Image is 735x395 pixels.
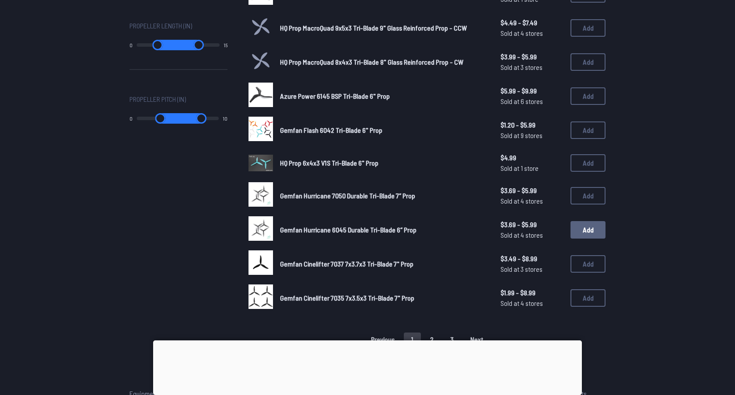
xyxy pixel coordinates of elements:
button: Add [570,289,605,307]
span: Sold at 4 stores [500,28,563,38]
span: Sold at 4 stores [500,196,563,206]
a: HQ Prop MacroQuad 8x4x3 Tri-Blade 8" Glass Reinforced Prop - CW [280,57,486,67]
button: Next [463,333,491,346]
span: Azure Power 6145 BSP Tri-Blade 6" Prop [280,92,390,100]
button: Add [570,121,605,139]
a: image [248,151,273,175]
a: image [248,284,273,312]
img: image [248,250,273,275]
span: Propeller Pitch (in) [129,94,186,104]
span: HQ Prop 6x4x3 V1S Tri-Blade 6" Prop [280,159,378,167]
span: HQ Prop MacroQuad 8x4x3 Tri-Blade 8" Glass Reinforced Prop - CW [280,58,463,66]
span: Gemfan Cinelifter 7037 7x3.7x3 Tri-Blade 7" Prop [280,260,413,268]
a: image [248,216,273,243]
a: image [248,83,273,110]
img: image [248,182,273,207]
button: 3 [443,333,461,346]
span: $3.69 - $5.99 [500,219,563,230]
span: Sold at 1 store [500,163,563,173]
button: Add [570,87,605,105]
span: $1.99 - $8.99 [500,288,563,298]
a: Gemfan Cinelifter 7035 7x3.5x3 Tri-Blade 7" Prop [280,293,486,303]
a: HQ Prop 6x4x3 V1S Tri-Blade 6" Prop [280,158,486,168]
output: 15 [224,42,227,49]
button: Add [570,19,605,37]
a: image [248,182,273,209]
span: Gemfan Hurricane 6045 Durable Tri-Blade 6″ Prop [280,225,416,234]
span: $3.99 - $5.99 [500,52,563,62]
span: $5.99 - $9.99 [500,86,563,96]
span: Sold at 6 stores [500,96,563,107]
span: Gemfan Cinelifter 7035 7x3.5x3 Tri-Blade 7" Prop [280,294,414,302]
button: Add [570,255,605,273]
button: 1 [404,333,421,346]
img: image [248,83,273,107]
a: Gemfan Hurricane 7050 Durable Tri-Blade 7″ Prop [280,191,486,201]
a: Gemfan Flash 6042 Tri-Blade 6" Prop [280,125,486,135]
span: $3.49 - $8.99 [500,253,563,264]
span: Sold at 3 stores [500,264,563,274]
button: Add [570,221,605,239]
iframe: Advertisement [153,340,582,393]
span: $4.49 - $7.49 [500,17,563,28]
button: 2 [423,333,441,346]
output: 0 [129,42,133,49]
a: image [248,117,273,144]
span: Next [470,336,483,343]
button: Add [570,187,605,204]
span: Propeller Length (in) [129,21,192,31]
a: Gemfan Cinelifter 7037 7x3.7x3 Tri-Blade 7" Prop [280,259,486,269]
span: $1.20 - $5.99 [500,120,563,130]
a: image [248,250,273,277]
span: Sold at 3 stores [500,62,563,73]
output: 10 [223,115,227,122]
img: image [248,284,273,309]
a: Azure Power 6145 BSP Tri-Blade 6" Prop [280,91,486,101]
span: Sold at 4 stores [500,298,563,308]
span: $3.69 - $5.99 [500,185,563,196]
span: $4.99 [500,152,563,163]
a: Gemfan Hurricane 6045 Durable Tri-Blade 6″ Prop [280,225,486,235]
img: image [248,117,273,141]
span: HQ Prop MacroQuad 9x5x3 Tri-Blade 9" Glass Reinforced Prop - CCW [280,24,467,32]
img: image [248,155,273,171]
span: Gemfan Hurricane 7050 Durable Tri-Blade 7″ Prop [280,191,415,200]
button: Add [570,154,605,172]
button: Add [570,53,605,71]
a: HQ Prop MacroQuad 9x5x3 Tri-Blade 9" Glass Reinforced Prop - CCW [280,23,486,33]
output: 0 [129,115,133,122]
img: image [248,216,273,241]
span: Sold at 4 stores [500,230,563,240]
span: Gemfan Flash 6042 Tri-Blade 6" Prop [280,126,382,134]
span: Sold at 9 stores [500,130,563,141]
